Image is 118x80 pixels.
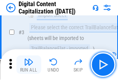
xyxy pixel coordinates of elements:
[49,57,58,67] img: Undo
[66,55,91,74] button: Skip
[74,68,83,72] div: Skip
[103,3,112,12] img: Settings menu
[24,57,33,67] img: Run All
[19,0,89,15] div: Digital Content Capitalization ([DATE])
[19,29,24,35] span: # 3
[74,57,83,67] img: Skip
[92,5,99,11] img: Support
[6,3,15,12] img: Back
[41,55,66,74] button: Undo
[29,44,90,53] div: TrailBalanceFlat - imported
[97,58,109,71] img: Main button
[20,68,38,72] div: Run All
[16,55,41,74] button: Run All
[37,11,68,20] div: Import Sheet
[48,68,59,72] div: Undo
